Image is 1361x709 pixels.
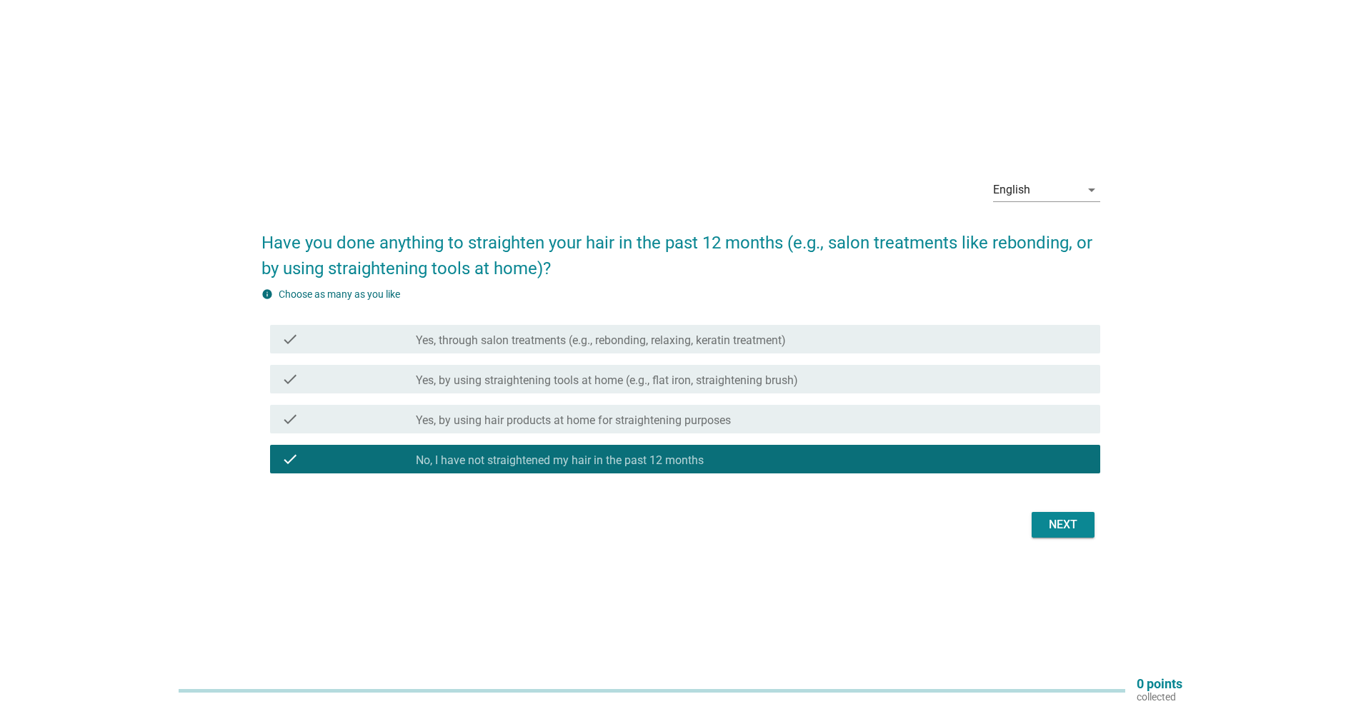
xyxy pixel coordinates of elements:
i: check [281,331,299,348]
i: info [261,288,273,300]
label: Choose as many as you like [279,288,400,300]
p: collected [1137,690,1182,703]
div: English [993,183,1030,196]
p: 0 points [1137,678,1182,690]
i: check [281,371,299,388]
button: Next [1032,512,1095,538]
label: Yes, by using straightening tools at home (e.g., flat iron, straightening brush) [416,373,798,388]
i: arrow_drop_down [1083,181,1100,198]
div: Next [1043,516,1083,533]
label: Yes, by using hair products at home for straightening purposes [416,413,731,428]
i: check [281,411,299,428]
i: check [281,451,299,468]
h2: Have you done anything to straighten your hair in the past 12 months (e.g., salon treatments like... [261,216,1100,281]
label: No, I have not straightened my hair in the past 12 months [416,453,704,468]
label: Yes, through salon treatments (e.g., rebonding, relaxing, keratin treatment) [416,333,786,348]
